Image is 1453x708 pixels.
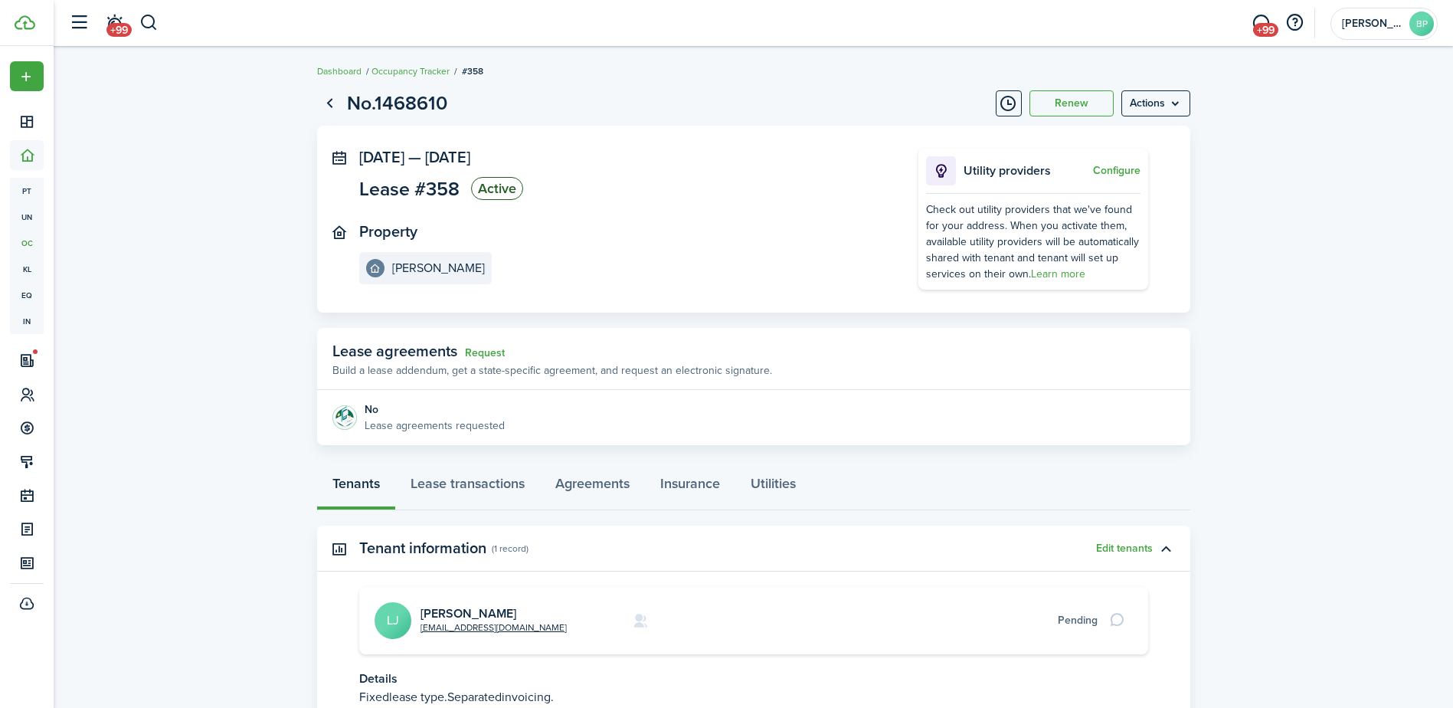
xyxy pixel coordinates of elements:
[1342,18,1403,29] span: Buchanan Property Management
[964,162,1089,180] p: Utility providers
[1093,165,1140,177] button: Configure
[359,539,486,557] panel-main-title: Tenant information
[492,542,529,556] panel-main-subtitle: (1 record)
[395,464,540,510] a: Lease transactions
[106,23,132,37] span: +99
[317,64,362,78] a: Dashboard
[996,90,1022,116] button: Timeline
[926,202,1140,282] div: Check out utility providers that we've found for your address. When you activate them, available ...
[332,405,357,430] img: Agreement e-sign
[317,90,343,116] a: Go back
[1096,542,1153,555] button: Edit tenants
[735,464,811,510] a: Utilities
[359,670,1148,688] p: Details
[425,146,470,169] span: [DATE]
[332,339,457,362] span: Lease agreements
[1121,90,1190,116] button: Open menu
[1031,266,1085,282] a: Learn more
[100,4,129,43] a: Notifications
[10,178,44,204] a: pt
[64,8,93,38] button: Open sidebar
[139,10,159,36] button: Search
[10,282,44,308] a: eq
[359,179,460,198] span: Lease #358
[371,64,450,78] a: Occupancy Tracker
[1029,90,1114,116] button: Renew
[645,464,735,510] a: Insurance
[347,89,447,118] h1: No.1468610
[359,223,417,241] panel-main-title: Property
[375,602,411,639] avatar-text: LJ
[10,230,44,256] a: oc
[359,688,1148,706] p: Fixed Separated
[10,256,44,282] a: kl
[421,621,567,634] a: [EMAIL_ADDRESS][DOMAIN_NAME]
[1409,11,1434,36] avatar-text: BP
[10,308,44,334] a: in
[408,146,421,169] span: —
[1246,4,1275,43] a: Messaging
[359,146,404,169] span: [DATE]
[15,15,35,30] img: TenantCloud
[332,362,772,379] p: Build a lease addendum, get a state-specific agreement, and request an electronic signature.
[10,204,44,230] a: un
[502,688,554,706] span: invoicing.
[365,418,505,434] p: Lease agreements requested
[462,64,483,78] span: #358
[1058,612,1098,628] div: Pending
[540,464,645,510] a: Agreements
[389,688,447,706] span: lease type.
[10,61,44,91] button: Open menu
[392,261,485,275] e-details-info-title: [PERSON_NAME]
[1281,10,1307,36] button: Open resource center
[365,402,505,418] div: No
[1253,23,1278,37] span: +99
[465,347,505,359] a: Request
[1153,536,1179,562] button: Toggle accordion
[471,177,523,200] status: Active
[421,605,516,622] a: [PERSON_NAME]
[1121,90,1190,116] menu-btn: Actions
